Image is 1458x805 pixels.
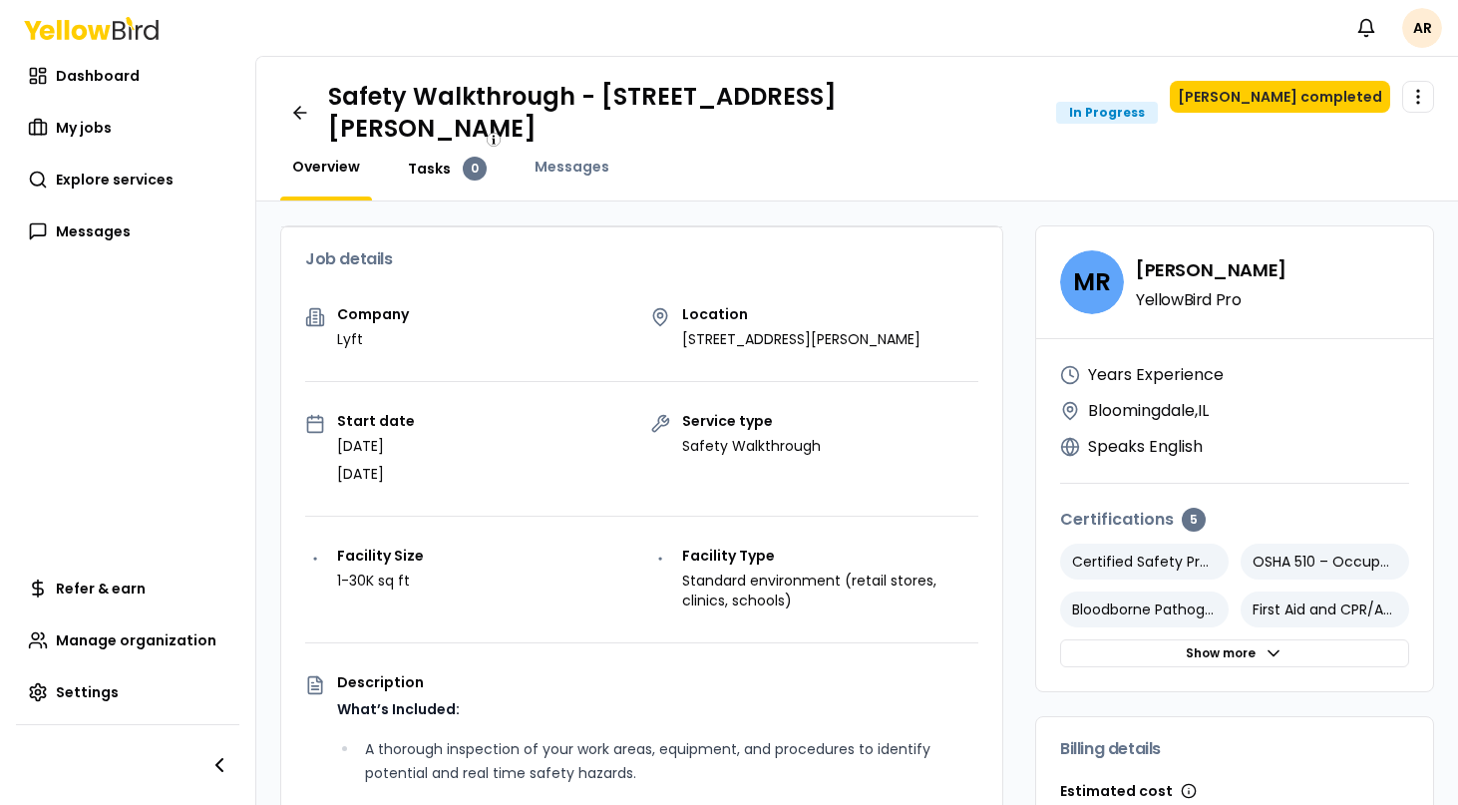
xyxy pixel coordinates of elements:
span: Settings [56,682,119,702]
p: Start date [337,414,415,428]
span: Overview [292,157,360,177]
p: Years Experience [1088,363,1224,387]
span: Manage organization [56,630,216,650]
button: [PERSON_NAME] completed [1170,81,1390,113]
p: Company [337,307,409,321]
p: Bloomingdale , IL [1088,399,1209,423]
a: Tasks0 [396,157,499,181]
a: Refer & earn [16,569,239,608]
span: Messages [535,157,609,177]
h1: Safety Walkthrough - [STREET_ADDRESS][PERSON_NAME] [328,81,1040,145]
span: Tasks [408,159,451,179]
span: Dashboard [56,66,140,86]
p: Lyft [337,329,409,349]
p: [STREET_ADDRESS][PERSON_NAME] [682,329,920,349]
span: Messages [56,221,131,241]
h3: Job details [305,251,978,267]
a: Settings [16,672,239,712]
p: [DATE] [337,436,415,456]
span: Billing details [1060,741,1161,757]
p: Facility Size [337,549,424,563]
p: Speaks English [1088,435,1203,459]
a: Manage organization [16,620,239,660]
p: Standard environment (retail stores, clinics, schools) [682,571,979,610]
a: My jobs [16,108,239,148]
span: My jobs [56,118,112,138]
a: Explore services [16,160,239,200]
span: Estimated cost [1060,781,1173,801]
p: [DATE] [337,464,415,484]
p: Certified Safety Professional (CSP) [1060,544,1229,580]
div: 5 [1182,508,1206,532]
span: MR [1060,250,1124,314]
h4: Certifications [1060,508,1409,532]
p: OSHA 510 – Occupational Safety & Health Standards for the Construction Industry (30-Hour) [1241,544,1409,580]
p: A thorough inspection of your work areas, equipment, and procedures to identify potential and rea... [365,737,978,785]
a: Dashboard [16,56,239,96]
div: In Progress [1056,102,1158,124]
p: Location [682,307,920,321]
p: 1-30K sq ft [337,571,424,591]
p: First Aid and CPR/AED [1241,592,1409,627]
span: AR [1402,8,1442,48]
div: 0 [463,157,487,181]
strong: What’s Included: [337,699,460,719]
h4: [PERSON_NAME] [1136,256,1286,284]
p: Service type [682,414,821,428]
a: Overview [280,157,372,177]
p: Bloodborne Pathogens Training [1060,592,1229,627]
a: Messages [523,157,621,177]
p: Facility Type [682,549,979,563]
button: Show more [1060,639,1409,667]
p: Description [337,675,978,689]
p: Safety Walkthrough [682,436,821,456]
span: Refer & earn [56,579,146,599]
p: YellowBird Pro [1136,292,1286,308]
span: Explore services [56,170,174,190]
a: Messages [16,211,239,251]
